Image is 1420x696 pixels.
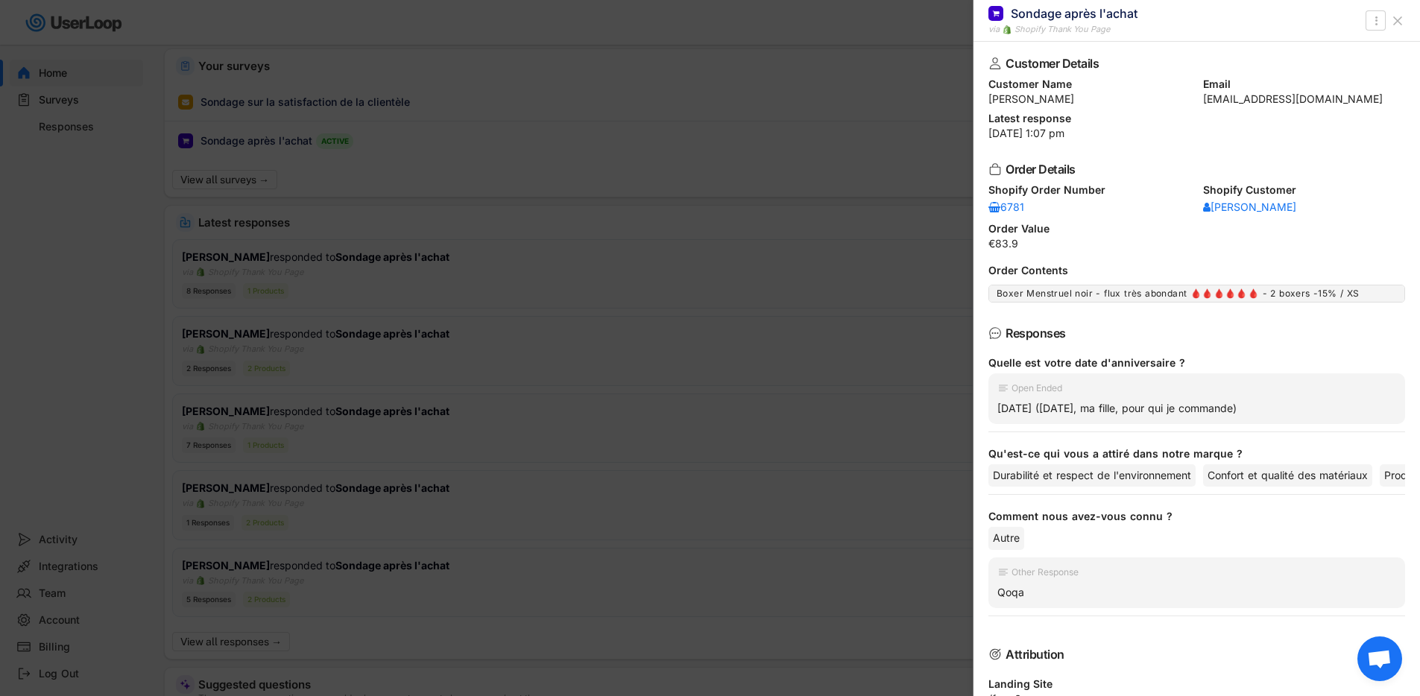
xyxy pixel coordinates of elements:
[24,24,36,36] img: logo_orange.svg
[1203,202,1296,212] div: [PERSON_NAME]
[169,86,181,98] img: tab_keywords_by_traffic_grey.svg
[77,88,115,98] div: Domaine
[1006,327,1381,339] div: Responses
[988,464,1196,487] div: Durabilité et respect de l'environnement
[1375,13,1378,28] text: 
[988,94,1191,104] div: [PERSON_NAME]
[988,23,1000,36] div: via
[1006,163,1381,175] div: Order Details
[1203,185,1406,195] div: Shopify Customer
[988,224,1405,234] div: Order Value
[186,88,228,98] div: Mots-clés
[988,185,1191,195] div: Shopify Order Number
[988,679,1405,689] div: Landing Site
[42,24,73,36] div: v 4.0.25
[988,527,1024,549] div: Autre
[988,128,1405,139] div: [DATE] 1:07 pm
[988,510,1393,523] div: Comment nous avez-vous connu ?
[1369,12,1383,30] button: 
[1003,25,1012,34] img: 1156660_ecommerce_logo_shopify_icon%20%281%29.png
[1006,57,1381,69] div: Customer Details
[39,39,168,51] div: Domaine: [DOMAIN_NAME]
[988,356,1393,370] div: Quelle est votre date d'anniversaire ?
[1203,94,1406,104] div: [EMAIL_ADDRESS][DOMAIN_NAME]
[988,238,1405,249] div: €83.9
[1203,200,1296,215] a: [PERSON_NAME]
[988,200,1033,215] a: 6781
[60,86,72,98] img: tab_domain_overview_orange.svg
[1012,568,1079,577] div: Other Response
[988,202,1033,212] div: 6781
[1011,5,1137,22] div: Sondage après l'achat
[24,39,36,51] img: website_grey.svg
[988,265,1405,276] div: Order Contents
[1006,648,1381,660] div: Attribution
[988,447,1393,461] div: Qu'est-ce qui vous a attiré dans notre marque ?
[988,79,1191,89] div: Customer Name
[997,402,1396,415] div: [DATE] ([DATE], ma fille, pour qui je commande)
[1012,384,1062,393] div: Open Ended
[1357,636,1402,681] div: Ouvrir le chat
[1203,464,1372,487] div: Confort et qualité des matériaux
[1014,23,1110,36] div: Shopify Thank You Page
[988,113,1405,124] div: Latest response
[1203,79,1406,89] div: Email
[997,288,1397,300] div: Boxer Menstruel noir - flux très abondant 🩸🩸🩸🩸🩸🩸 - 2 boxers -15% / XS
[997,586,1396,599] div: Qoqa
